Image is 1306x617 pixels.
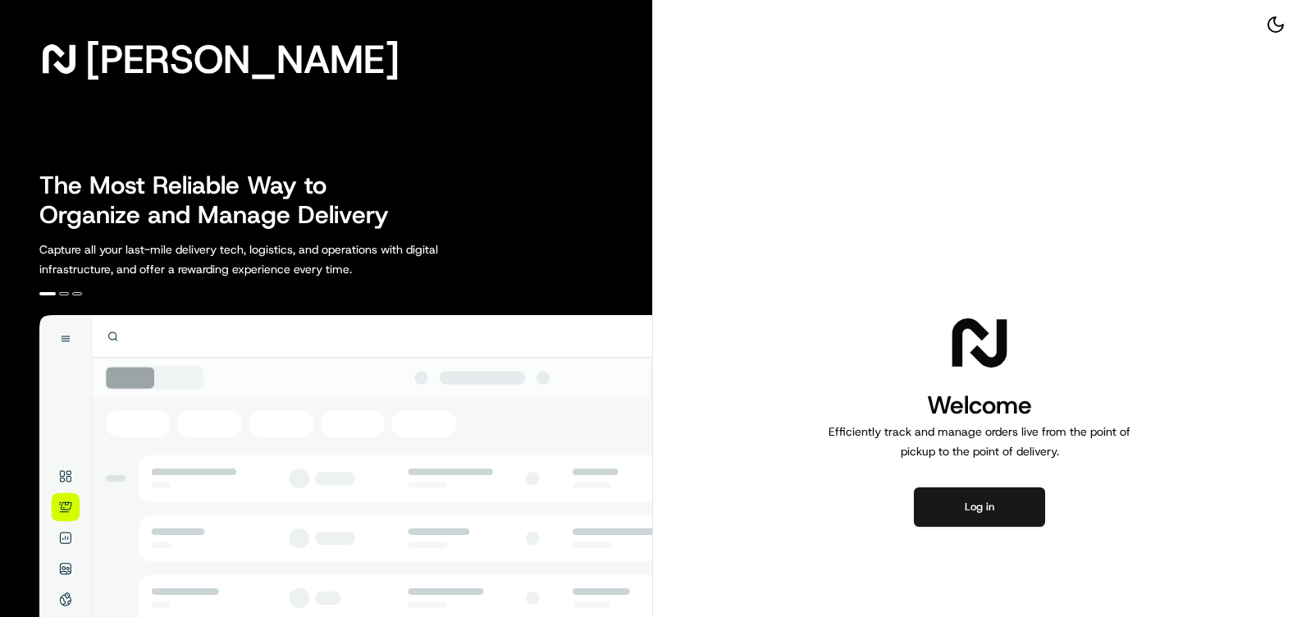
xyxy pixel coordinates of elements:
h1: Welcome [822,389,1137,422]
p: Efficiently track and manage orders live from the point of pickup to the point of delivery. [822,422,1137,461]
h2: The Most Reliable Way to Organize and Manage Delivery [39,171,407,230]
button: Log in [914,487,1045,527]
span: [PERSON_NAME] [85,43,400,75]
p: Capture all your last-mile delivery tech, logistics, and operations with digital infrastructure, ... [39,240,512,279]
